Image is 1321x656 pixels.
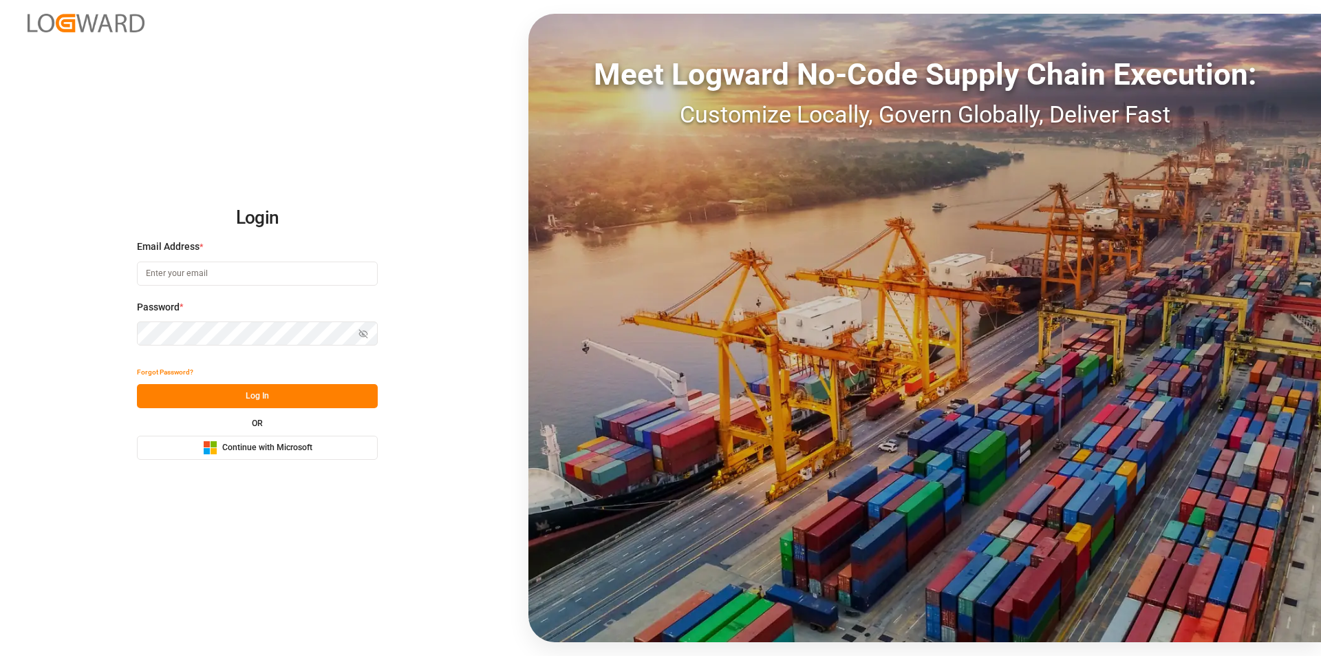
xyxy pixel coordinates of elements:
[528,52,1321,97] div: Meet Logward No-Code Supply Chain Execution:
[137,360,193,384] button: Forgot Password?
[528,97,1321,132] div: Customize Locally, Govern Globally, Deliver Fast
[252,419,263,427] small: OR
[28,14,144,32] img: Logward_new_orange.png
[222,442,312,454] span: Continue with Microsoft
[137,384,378,408] button: Log In
[137,196,378,240] h2: Login
[137,240,200,254] span: Email Address
[137,262,378,286] input: Enter your email
[137,300,180,315] span: Password
[137,436,378,460] button: Continue with Microsoft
